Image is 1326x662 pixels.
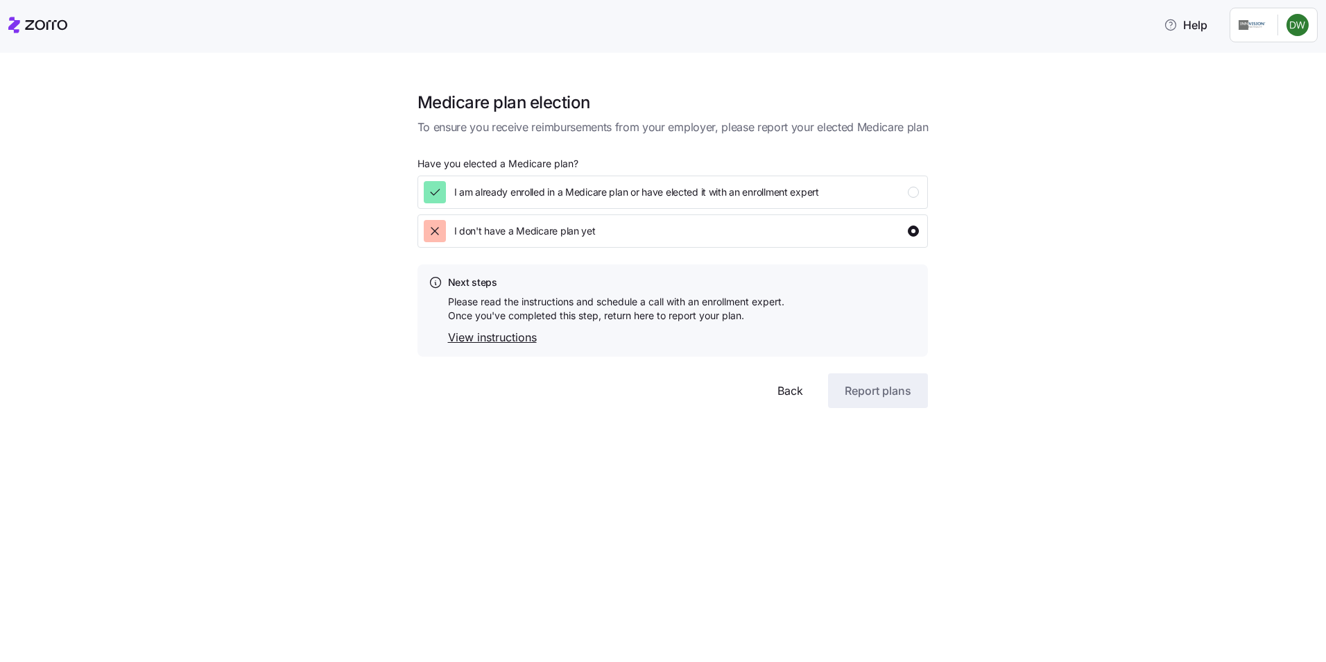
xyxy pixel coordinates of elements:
[1286,14,1309,36] img: 7a31cda1750bc0a80d1d1c6cc5f9b9aa
[777,382,803,399] span: Back
[417,92,929,113] h1: Medicare plan election
[448,329,784,346] a: View instructions
[417,119,929,136] span: To ensure you receive reimbursements from your employer, please report your elected Medicare plan
[448,295,784,323] span: Please read the instructions and schedule a call with an enrollment expert. Once you've completed...
[454,185,819,199] span: I am already enrolled in a Medicare plan or have elected it with an enrollment expert
[454,224,596,238] span: I don't have a Medicare plan yet
[761,373,820,408] button: Back
[417,158,929,176] p: Have you elected a Medicare plan?
[448,275,784,289] h4: Next steps
[1239,17,1266,33] img: Employer logo
[828,373,928,408] button: Report plans
[1153,11,1219,39] button: Help
[1164,17,1207,33] span: Help
[845,382,911,399] span: Report plans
